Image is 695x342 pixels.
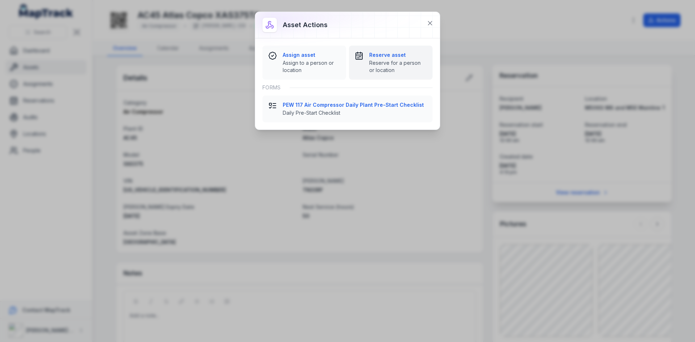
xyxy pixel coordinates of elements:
[283,20,328,30] h3: Asset actions
[283,51,340,59] strong: Assign asset
[369,51,427,59] strong: Reserve asset
[349,46,433,80] button: Reserve assetReserve for a person or location
[283,101,427,109] strong: PEW 117 Air Compressor Daily Plant Pre-Start Checklist
[283,59,340,74] span: Assign to a person or location
[262,80,433,96] div: Forms
[262,46,346,80] button: Assign assetAssign to a person or location
[283,109,427,117] span: Daily Pre-Start Checklist
[262,96,433,122] button: PEW 117 Air Compressor Daily Plant Pre-Start ChecklistDaily Pre-Start Checklist
[369,59,427,74] span: Reserve for a person or location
